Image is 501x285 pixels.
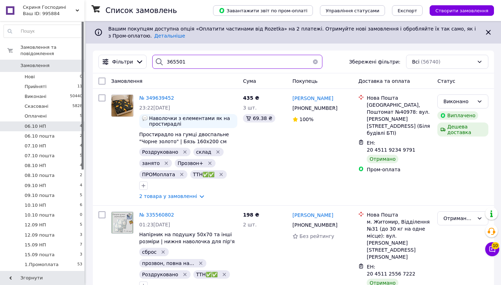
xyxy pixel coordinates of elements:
span: Без рейтингу [300,233,334,239]
span: Замовлення [111,78,142,84]
span: 07.10 НП [25,143,46,149]
div: Нова Пошта [367,94,432,101]
span: 10.10 пошта [25,212,54,218]
span: 4 [80,123,82,130]
span: Нові [25,74,35,80]
span: 06.10 пошта [25,133,54,139]
a: Створити замовлення [423,7,494,13]
span: 12.09 пошта [25,232,54,238]
span: 06.10 НП [25,123,46,130]
span: Оплачені [25,113,47,119]
span: Виконані [25,93,46,100]
a: Фото товару [111,211,134,234]
span: 198 ₴ [243,212,259,218]
span: 100% [300,117,314,122]
span: Експорт [398,8,417,13]
a: № 335560802 [139,212,174,218]
span: ЕН: 20 4511 9234 9791 [367,140,415,153]
span: Роздруковано [142,272,178,277]
div: Виплачено [437,111,478,120]
span: 11 [77,84,82,90]
span: 2 [80,133,82,139]
span: 5 [80,192,82,199]
span: 0 [80,74,82,80]
div: Отримано посилку. кошти- [443,214,474,222]
span: 01:23[DATE] [139,222,170,227]
span: 23:22[DATE] [139,105,170,111]
span: 5828 [72,103,82,110]
span: [PHONE_NUMBER] [293,105,338,111]
a: 2 товара у замовленні [139,193,197,199]
span: Управління статусами [326,8,379,13]
svg: Видалити мітку [207,160,213,166]
span: [PHONE_NUMBER] [293,222,338,228]
span: 08.10 пошта [25,172,54,179]
img: Фото товару [111,95,133,117]
input: Пошук за номером замовлення, ПІБ покупця, номером телефону, Email, номером накладної [152,55,322,69]
span: Завантажити звіт по пром-оплаті [219,7,307,14]
span: Фільтри [112,58,133,65]
span: Скриня Господині [23,4,76,11]
span: 7 [80,242,82,248]
span: 07.10 пошта [25,153,54,159]
span: 4 [80,163,82,169]
button: Очистить [308,55,322,69]
div: Дешева доставка [437,122,488,137]
span: 435 ₴ [243,95,259,101]
a: [PERSON_NAME] [293,212,333,219]
div: Ваш ID: 995884 [23,11,84,17]
div: Пром-оплата [367,166,432,173]
span: 09.10 НП [25,183,46,189]
span: 0 [80,212,82,218]
span: [PERSON_NAME] [293,212,333,218]
svg: Видалити мітку [221,272,227,277]
span: 5 [80,153,82,159]
div: м. Житомир, Відділення №31 (до 30 кг на одне місце): вул. [PERSON_NAME][STREET_ADDRESS][PERSON_NAME] [367,218,432,260]
a: № 349639452 [139,95,174,101]
span: Збережені фільтри: [349,58,400,65]
a: Фото товару [111,94,134,117]
span: 2 шт. [243,222,257,227]
span: Прийняті [25,84,46,90]
span: Покупець [293,78,317,84]
span: Доставка та оплата [358,78,410,84]
span: 3 [80,252,82,258]
span: 12.09 НП [25,222,46,228]
span: Вашим покупцям доступна опція «Оплатити частинами від Rozetka» на 2 платежі. Отримуйте нові замов... [108,26,476,39]
span: 1.Промоплата [25,261,58,268]
svg: Видалити мітку [182,272,188,277]
span: Прозвон+ [178,160,203,166]
span: 15.09 НП [25,242,46,248]
span: ТТН✅✅ [193,172,215,177]
svg: Видалити мітку [160,249,166,255]
span: 3 шт. [243,105,257,111]
span: Наволочки з елементами як на простирадлі [149,115,235,127]
div: [GEOGRAPHIC_DATA], Поштомат №40978: вул. [PERSON_NAME][STREET_ADDRESS] (Біля будівлі БТІ) [367,101,432,137]
span: склад [196,149,211,155]
span: Всі [412,58,419,65]
span: [PERSON_NAME] [293,95,333,101]
span: 15.09 пошта [25,252,54,258]
span: прозвон, повна на... [142,260,194,266]
svg: Видалити мітку [179,172,185,177]
img: :speech_balloon: [142,115,148,121]
span: 5 [80,222,82,228]
svg: Видалити мітку [163,160,169,166]
span: 4 [80,143,82,149]
a: [PERSON_NAME] [293,95,333,102]
div: Отримано [367,155,398,163]
span: 53 [77,261,82,268]
span: Скасовані [25,103,49,110]
a: Детальніше [154,33,185,39]
span: (56740) [421,59,440,65]
span: Статус [437,78,455,84]
button: Чат з покупцем10 [485,242,499,256]
button: Управління статусами [320,5,385,16]
span: 10.10 НП [25,202,46,208]
span: Напірник на подушку 50х70 та інші розміри | нижня наволочка для пір'я та пуху з тіку однотонний, ... [139,232,235,258]
span: 50440 [70,93,82,100]
span: 3 [80,232,82,238]
span: 5 [80,113,82,119]
span: Замовлення [20,62,50,69]
span: 10 [492,242,499,249]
